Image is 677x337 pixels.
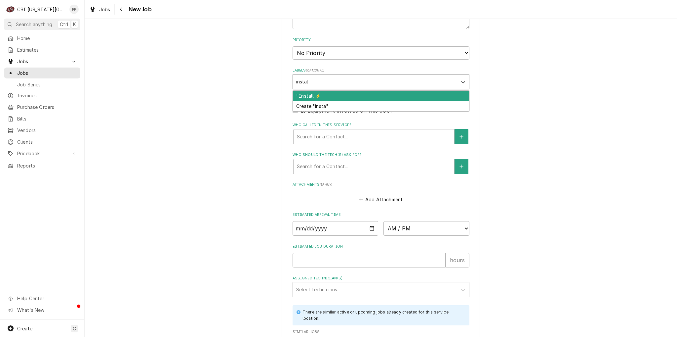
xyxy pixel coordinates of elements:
input: Date [293,221,378,236]
span: Jobs [17,58,67,65]
span: Estimates [17,46,77,53]
button: Create New Contact [455,129,468,144]
a: Go to Help Center [4,293,80,304]
span: Vendors [17,127,77,134]
button: Create New Contact [455,159,468,174]
div: Estimated Job Duration [293,244,469,267]
span: Purchase Orders [17,104,77,111]
div: CSI [US_STATE][GEOGRAPHIC_DATA] [17,6,66,13]
div: PP [69,5,79,14]
span: Bills [17,115,77,122]
div: CSI Kansas City's Avatar [6,5,15,14]
span: Home [17,35,77,42]
label: Who should the tech(s) ask for? [293,152,469,158]
a: Go to What's New [4,305,80,315]
button: Add Attachment [358,195,404,204]
label: Assigned Technician(s) [293,276,469,281]
span: ( if any ) [320,183,332,186]
select: Time Select [383,221,469,236]
div: hours [446,253,469,267]
div: There are similar active or upcoming jobs already created for this service location. [302,309,463,321]
a: Bills [4,113,80,124]
span: K [73,21,76,28]
a: Jobs [87,4,113,15]
a: Home [4,33,80,44]
a: Job Series [4,79,80,90]
div: Who should the tech(s) ask for? [293,152,469,174]
div: ¹ Install ⚡️ [293,91,469,101]
label: Estimated Arrival Time [293,212,469,217]
div: Priority [293,37,469,60]
span: ( optional ) [306,69,324,72]
span: What's New [17,307,76,313]
a: Estimates [4,44,80,55]
span: New Job [127,5,152,14]
label: Estimated Job Duration [293,244,469,249]
span: Jobs [17,70,77,76]
span: C [73,325,76,332]
label: Labels [293,68,469,73]
a: Purchase Orders [4,102,80,113]
a: Jobs [4,68,80,78]
a: Vendors [4,125,80,136]
svg: Create New Contact [459,134,463,139]
button: Search anythingCtrlK [4,19,80,30]
span: Invoices [17,92,77,99]
div: Assigned Technician(s) [293,276,469,297]
a: Reports [4,160,80,171]
a: Clients [4,136,80,147]
span: Reports [17,162,77,169]
span: Help Center [17,295,76,302]
button: Navigate back [116,4,127,15]
a: Go to Jobs [4,56,80,67]
span: Create [17,326,32,331]
span: Search anything [16,21,52,28]
span: Job Series [17,81,77,88]
a: Go to Pricebook [4,148,80,159]
div: Who called in this service? [293,122,469,144]
div: C [6,5,15,14]
div: Philip Potter's Avatar [69,5,79,14]
span: Jobs [99,6,110,13]
div: Labels [293,68,469,89]
label: Priority [293,37,469,43]
label: Who called in this service? [293,122,469,128]
span: Similar Jobs [293,329,469,335]
span: Ctrl [60,21,68,28]
svg: Create New Contact [459,164,463,169]
div: Estimated Arrival Time [293,212,469,236]
div: Create "insta" [293,101,469,111]
span: Pricebook [17,150,67,157]
label: Attachments [293,182,469,187]
span: Clients [17,138,77,145]
a: Invoices [4,90,80,101]
div: Attachments [293,182,469,204]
